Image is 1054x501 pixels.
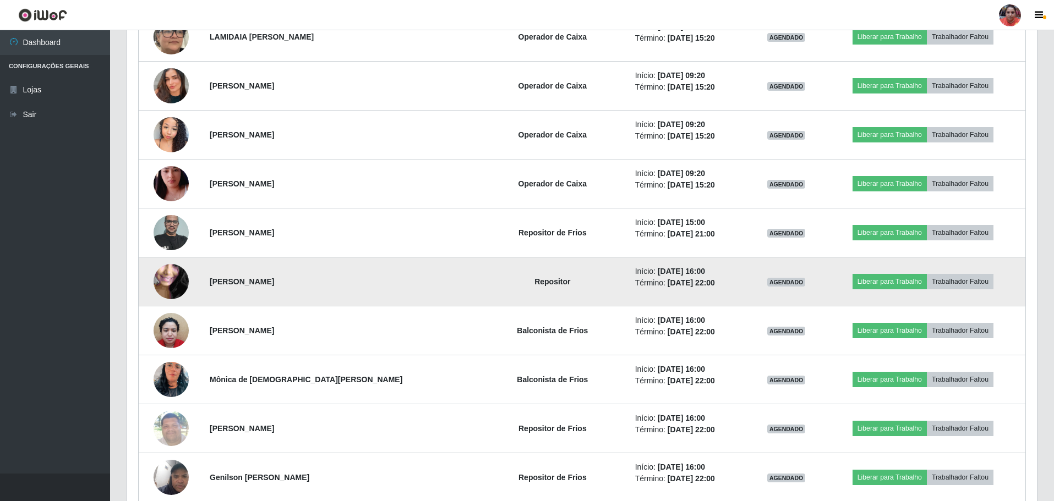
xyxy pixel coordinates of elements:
[154,209,189,256] img: 1655148070426.jpeg
[635,473,746,485] li: Término:
[658,316,705,324] time: [DATE] 16:00
[210,326,274,335] strong: [PERSON_NAME]
[927,29,993,45] button: Trabalhador Faltou
[635,424,746,436] li: Término:
[853,274,927,289] button: Liberar para Trabalho
[927,78,993,93] button: Trabalhador Faltou
[635,412,746,424] li: Início:
[658,71,705,80] time: [DATE] 09:20
[767,82,806,91] span: AGENDADO
[635,70,746,81] li: Início:
[853,372,927,387] button: Liberar para Trabalho
[668,425,715,434] time: [DATE] 22:00
[635,81,746,93] li: Término:
[518,81,587,90] strong: Operador de Caixa
[635,375,746,387] li: Término:
[853,78,927,93] button: Liberar para Trabalho
[853,323,927,338] button: Liberar para Trabalho
[767,131,806,140] span: AGENDADO
[767,425,806,433] span: AGENDADO
[635,130,746,142] li: Término:
[210,424,274,433] strong: [PERSON_NAME]
[668,82,715,91] time: [DATE] 15:20
[154,54,189,117] img: 1750801890236.jpeg
[635,168,746,179] li: Início:
[210,277,274,286] strong: [PERSON_NAME]
[668,34,715,42] time: [DATE] 15:20
[635,461,746,473] li: Início:
[767,229,806,238] span: AGENDADO
[210,81,274,90] strong: [PERSON_NAME]
[635,179,746,191] li: Término:
[853,421,927,436] button: Liberar para Trabalho
[210,228,274,237] strong: [PERSON_NAME]
[658,169,705,178] time: [DATE] 09:20
[668,229,715,238] time: [DATE] 21:00
[767,33,806,42] span: AGENDADO
[853,225,927,240] button: Liberar para Trabalho
[767,474,806,482] span: AGENDADO
[154,243,189,321] img: 1746055016214.jpeg
[635,217,746,228] li: Início:
[210,130,274,139] strong: [PERSON_NAME]
[518,424,587,433] strong: Repositor de Frios
[927,225,993,240] button: Trabalhador Faltou
[658,414,705,422] time: [DATE] 16:00
[154,405,189,452] img: 1697490161329.jpeg
[927,176,993,191] button: Trabalhador Faltou
[767,278,806,287] span: AGENDADO
[668,180,715,189] time: [DATE] 15:20
[927,470,993,485] button: Trabalhador Faltou
[668,376,715,385] time: [DATE] 22:00
[927,127,993,142] button: Trabalhador Faltou
[518,179,587,188] strong: Operador de Caixa
[658,267,705,276] time: [DATE] 16:00
[927,323,993,338] button: Trabalhador Faltou
[534,277,570,286] strong: Repositor
[658,463,705,471] time: [DATE] 16:00
[154,14,189,59] img: 1756231010966.jpeg
[210,473,309,482] strong: Genilson [PERSON_NAME]
[668,278,715,287] time: [DATE] 22:00
[18,8,67,22] img: CoreUI Logo
[210,32,314,41] strong: LAMIDAIA [PERSON_NAME]
[154,348,189,411] img: 1754502554745.jpeg
[635,364,746,375] li: Início:
[658,120,705,129] time: [DATE] 09:20
[635,266,746,277] li: Início:
[767,327,806,335] span: AGENDADO
[668,474,715,483] time: [DATE] 22:00
[635,119,746,130] li: Início:
[668,327,715,336] time: [DATE] 22:00
[853,176,927,191] button: Liberar para Trabalho
[853,127,927,142] button: Liberar para Trabalho
[635,32,746,44] li: Término:
[635,228,746,240] li: Término:
[517,375,588,384] strong: Balconista de Frios
[853,29,927,45] button: Liberar para Trabalho
[927,372,993,387] button: Trabalhador Faltou
[518,473,587,482] strong: Repositor de Frios
[853,470,927,485] button: Liberar para Trabalho
[518,130,587,139] strong: Operador de Caixa
[635,277,746,289] li: Término:
[658,365,705,373] time: [DATE] 16:00
[658,218,705,227] time: [DATE] 15:00
[668,131,715,140] time: [DATE] 15:20
[927,421,993,436] button: Trabalhador Faltou
[517,326,588,335] strong: Balconista de Frios
[767,376,806,384] span: AGENDADO
[210,179,274,188] strong: [PERSON_NAME]
[518,32,587,41] strong: Operador de Caixa
[635,326,746,338] li: Término:
[154,152,189,215] img: 1754840116013.jpeg
[635,315,746,326] li: Início:
[210,375,402,384] strong: Mônica de [DEMOGRAPHIC_DATA][PERSON_NAME]
[154,111,189,158] img: 1735257237444.jpeg
[154,307,189,354] img: 1745419906674.jpeg
[927,274,993,289] button: Trabalhador Faltou
[767,180,806,189] span: AGENDADO
[518,228,587,237] strong: Repositor de Frios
